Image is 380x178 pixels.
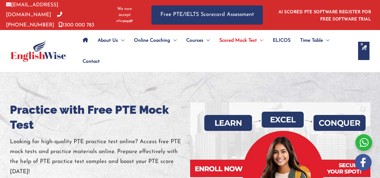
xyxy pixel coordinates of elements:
a: [PHONE_NUMBER] [6,12,62,27]
span: Online Coaching [134,30,170,51]
a: Time TableMenu Toggle [295,30,334,51]
span: Menu Toggle [203,30,210,51]
span: Menu Toggle [118,30,124,51]
a: AI SCORED PTE SOFTWARE REGISTER FOR FREE SOFTWARE TRIAL [278,10,371,22]
a: CoursesMenu Toggle [181,30,214,51]
a: Free PTE/IELTS Scorecard Assessment [151,5,263,24]
h1: Practice with Free PTE Mock Test [10,102,190,132]
img: Afterpay-Logo [116,20,133,23]
span: About Us [98,30,118,51]
a: Online CoachingMenu Toggle [129,30,181,51]
nav: Site Navigation: Main Menu [78,30,352,72]
span: Courses [186,30,203,51]
span: Menu Toggle [323,30,329,51]
p: Looking for high-quality PTE practice test online? Access free PTE mock tests and practice materi... [10,137,190,177]
img: cropped-ew-logo [11,40,66,62]
span: ELICOS [273,30,290,51]
a: About UsMenu Toggle [93,30,129,51]
a: View Shopping Cart, empty [358,42,369,60]
span: Menu Toggle [170,30,177,51]
img: white-facebook.png [355,154,372,171]
a: Contact [78,51,100,72]
span: Menu Toggle [257,30,263,51]
span: Scored Mock Test [219,30,257,51]
span: Contact [83,51,100,72]
a: [EMAIL_ADDRESS][DOMAIN_NAME] [6,2,58,17]
a: ELICOS [268,30,295,51]
a: 1300 000 783 [59,23,94,28]
a: Scored Mock TestMenu Toggle [214,30,268,51]
aside: Header Widget 1 [275,5,374,25]
span: We now accept [113,6,136,18]
span: Time Table [300,30,323,51]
